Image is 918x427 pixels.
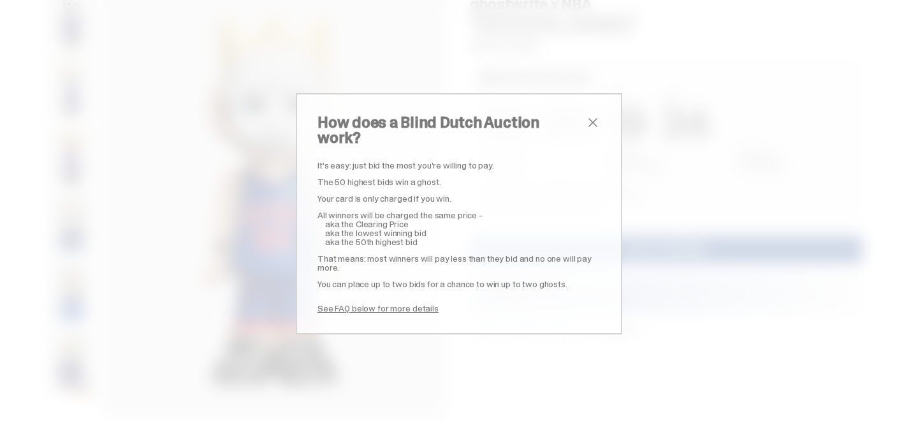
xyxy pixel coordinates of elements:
[317,161,601,170] p: It's easy: just bid the most you're willing to pay.
[317,254,601,272] p: That means: most winners will pay less than they bid and no one will pay more.
[317,303,439,314] a: See FAQ below for more details
[317,177,601,186] p: The 50 highest bids win a ghost.
[317,211,601,220] p: All winners will be charged the same price -
[317,280,601,288] p: You can place up to two bids for a chance to win up to two ghosts.
[317,115,585,146] h2: How does a Blind Dutch Auction work?
[585,115,601,130] button: close
[325,227,426,239] span: aka the lowest winning bid
[325,218,409,230] span: aka the Clearing Price
[325,236,418,248] span: aka the 50th highest bid
[317,194,601,203] p: Your card is only charged if you win.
